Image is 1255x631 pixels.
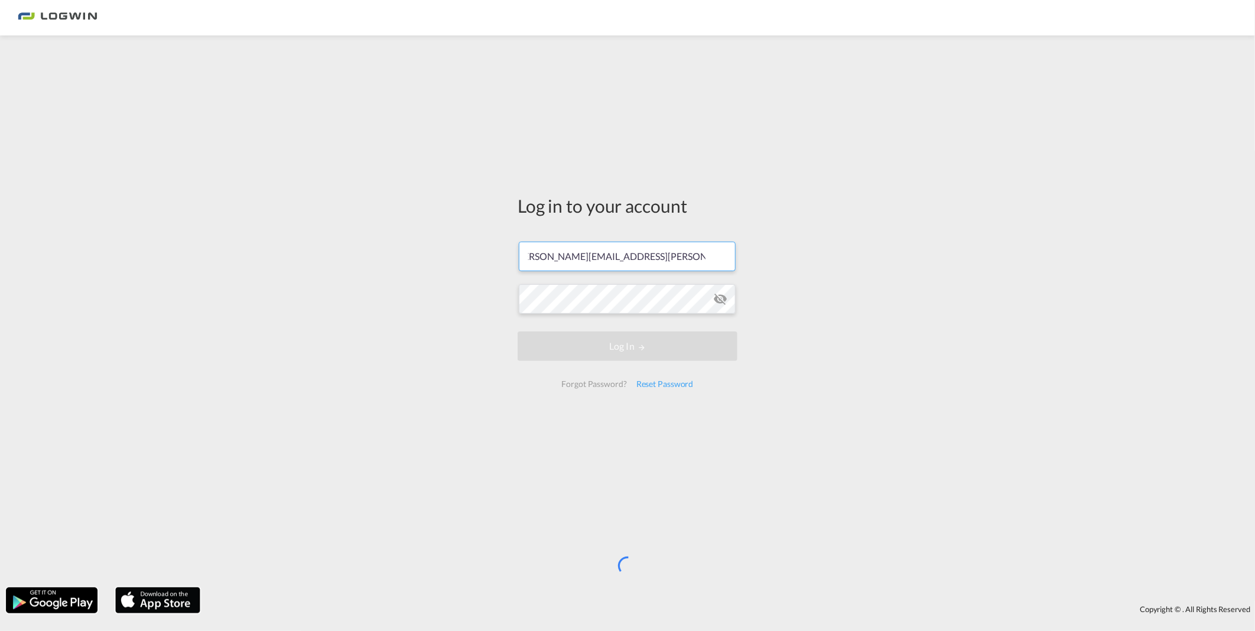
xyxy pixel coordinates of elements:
input: Enter email/phone number [519,242,736,271]
img: bc73a0e0d8c111efacd525e4c8ad7d32.png [18,5,97,31]
img: google.png [5,586,99,614]
div: Copyright © . All Rights Reserved [206,599,1255,619]
div: Reset Password [632,373,698,395]
div: Log in to your account [518,193,737,218]
md-icon: icon-eye-off [713,292,727,306]
img: apple.png [114,586,201,614]
div: Forgot Password? [557,373,631,395]
button: LOGIN [518,331,737,361]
